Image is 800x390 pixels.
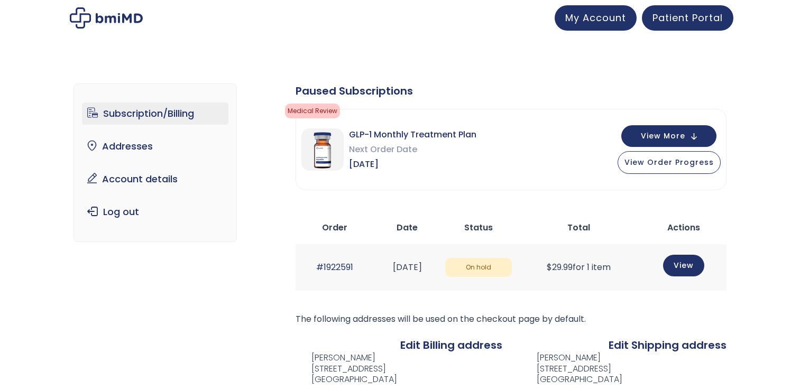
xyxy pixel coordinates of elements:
span: Patient Portal [652,11,723,24]
span: 29.99 [547,261,573,273]
span: $ [547,261,552,273]
span: Actions [667,221,700,234]
span: View Order Progress [624,157,714,168]
a: Edit Billing address [400,338,502,352]
span: View More [641,133,685,140]
a: Account details [82,168,228,190]
a: Patient Portal [642,5,733,31]
span: Order [322,221,347,234]
a: My Account [555,5,637,31]
a: View [663,255,704,276]
span: On hold [445,258,512,277]
time: [DATE] [393,261,422,273]
td: for 1 item [517,244,641,290]
p: The following addresses will be used on the checkout page by default. [296,312,727,327]
span: My Account [565,11,626,24]
span: Next Order Date [349,142,476,157]
button: View Order Progress [618,151,721,174]
span: Date [397,221,418,234]
a: #1922591 [316,261,353,273]
button: View More [621,125,716,147]
img: My account [70,7,143,29]
a: Subscription/Billing [82,103,228,125]
img: GLP-1 Monthly Treatment Plan [301,128,344,171]
address: [PERSON_NAME] [STREET_ADDRESS] [GEOGRAPHIC_DATA] [520,352,622,385]
span: Medical Review [285,104,340,118]
nav: Account pages [73,83,237,242]
span: Total [567,221,590,234]
span: Status [464,221,493,234]
div: Paused Subscriptions [296,83,727,98]
span: [DATE] [349,157,476,172]
a: Addresses [82,135,228,157]
a: Edit Shipping address [609,338,727,352]
address: [PERSON_NAME] [STREET_ADDRESS] [GEOGRAPHIC_DATA] [296,352,397,385]
a: Log out [82,201,228,223]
